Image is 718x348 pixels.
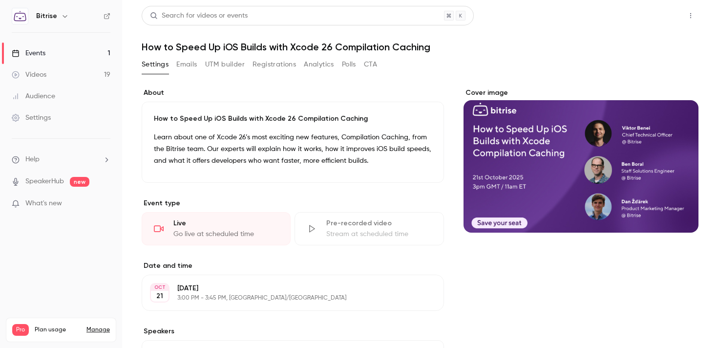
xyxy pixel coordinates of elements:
span: Help [25,154,40,165]
div: Videos [12,70,46,80]
h1: How to Speed Up iOS Builds with Xcode 26 Compilation Caching [142,41,698,53]
iframe: Noticeable Trigger [99,199,110,208]
span: new [70,177,89,187]
div: LiveGo live at scheduled time [142,212,291,245]
p: Event type [142,198,444,208]
p: 21 [156,291,163,301]
span: Plan usage [35,326,81,334]
button: Registrations [253,57,296,72]
button: Share [636,6,675,25]
button: Analytics [304,57,334,72]
p: 3:00 PM - 3:45 PM, [GEOGRAPHIC_DATA]/[GEOGRAPHIC_DATA] [177,294,392,302]
div: Search for videos or events [150,11,248,21]
div: OCT [151,284,169,291]
button: Polls [342,57,356,72]
label: Speakers [142,326,444,336]
p: How to Speed Up iOS Builds with Xcode 26 Compilation Caching [154,114,432,124]
button: UTM builder [205,57,245,72]
li: help-dropdown-opener [12,154,110,165]
h6: Bitrise [36,11,57,21]
div: Live [173,218,278,228]
button: Settings [142,57,169,72]
button: CTA [364,57,377,72]
label: Cover image [464,88,698,98]
img: Bitrise [12,8,28,24]
section: Cover image [464,88,698,233]
a: Manage [86,326,110,334]
span: What's new [25,198,62,209]
p: Learn about one of Xcode 26’s most exciting new features, Compilation Caching, from the Bitrise t... [154,131,432,167]
a: SpeakerHub [25,176,64,187]
div: Pre-recorded videoStream at scheduled time [295,212,443,245]
button: Emails [176,57,197,72]
div: Go live at scheduled time [173,229,278,239]
label: About [142,88,444,98]
p: [DATE] [177,283,392,293]
div: Audience [12,91,55,101]
div: Pre-recorded video [326,218,431,228]
label: Date and time [142,261,444,271]
div: Events [12,48,45,58]
div: Stream at scheduled time [326,229,431,239]
div: Settings [12,113,51,123]
span: Pro [12,324,29,336]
